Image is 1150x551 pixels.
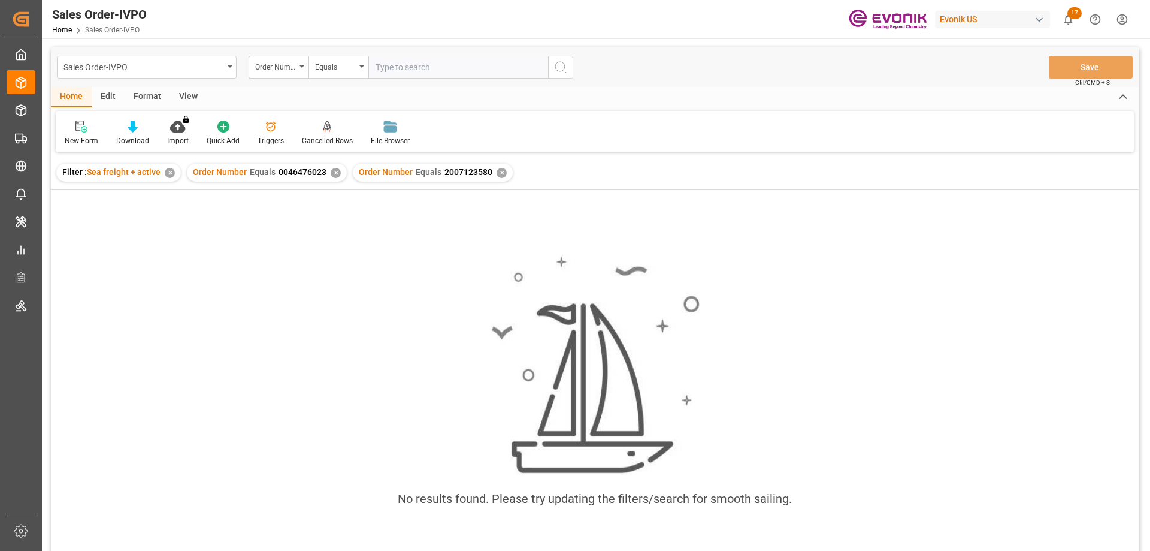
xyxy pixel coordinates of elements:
[250,167,276,177] span: Equals
[52,26,72,34] a: Home
[249,56,308,79] button: open menu
[57,56,237,79] button: open menu
[1075,78,1110,87] span: Ctrl/CMD + S
[125,87,170,107] div: Format
[1049,56,1133,79] button: Save
[308,56,368,79] button: open menu
[359,167,413,177] span: Order Number
[371,136,410,146] div: File Browser
[51,87,92,107] div: Home
[258,136,284,146] div: Triggers
[1082,6,1109,33] button: Help Center
[1067,7,1082,19] span: 17
[165,168,175,178] div: ✕
[116,136,149,146] div: Download
[935,8,1055,31] button: Evonik US
[1055,6,1082,33] button: show 17 new notifications
[497,168,507,178] div: ✕
[548,56,573,79] button: search button
[62,167,87,177] span: Filter :
[331,168,341,178] div: ✕
[416,167,441,177] span: Equals
[444,167,492,177] span: 2007123580
[87,167,161,177] span: Sea freight + active
[193,167,247,177] span: Order Number
[65,136,98,146] div: New Form
[207,136,240,146] div: Quick Add
[63,59,223,74] div: Sales Order-IVPO
[849,9,927,30] img: Evonik-brand-mark-Deep-Purple-RGB.jpeg_1700498283.jpeg
[170,87,207,107] div: View
[368,56,548,79] input: Type to search
[398,490,792,508] div: No results found. Please try updating the filters/search for smooth sailing.
[52,5,147,23] div: Sales Order-IVPO
[935,11,1050,28] div: Evonik US
[92,87,125,107] div: Edit
[490,255,700,475] img: smooth_sailing.jpeg
[302,136,353,146] div: Cancelled Rows
[255,59,296,73] div: Order Number
[315,59,356,73] div: Equals
[279,167,326,177] span: 0046476023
